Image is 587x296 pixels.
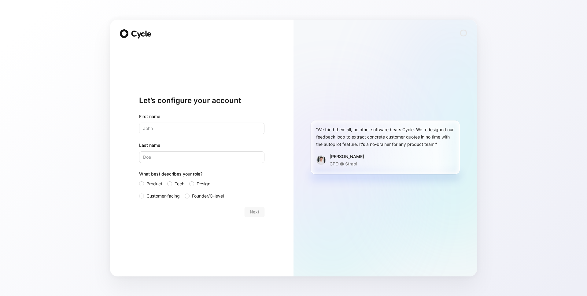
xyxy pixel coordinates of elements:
[192,192,224,200] span: Founder/C-level
[175,180,184,187] span: Tech
[316,126,454,148] div: “We tried them all, no other software beats Cycle. We redesigned our feedback loop to extract con...
[139,96,264,105] h1: Let’s configure your account
[146,192,180,200] span: Customer-facing
[330,160,364,168] p: CPO @ Strapi
[139,151,264,163] input: Doe
[139,170,264,180] div: What best describes your role?
[139,123,264,134] input: John
[330,153,364,160] div: [PERSON_NAME]
[146,180,162,187] span: Product
[139,113,264,120] div: First name
[197,180,210,187] span: Design
[139,142,264,149] label: Last name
